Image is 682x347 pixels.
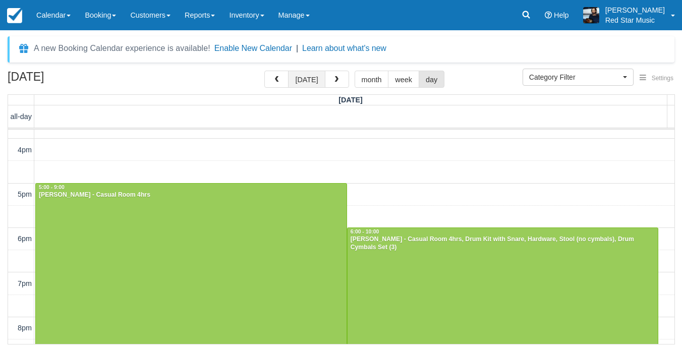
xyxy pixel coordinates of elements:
p: [PERSON_NAME] [605,5,665,15]
span: 5:00 - 9:00 [39,185,65,190]
span: 5pm [18,190,32,198]
span: 6pm [18,235,32,243]
div: A new Booking Calendar experience is available! [34,42,210,54]
a: Learn about what's new [302,44,386,52]
span: 6:00 - 10:00 [351,229,379,235]
button: Category Filter [523,69,634,86]
span: Category Filter [529,72,620,82]
span: 7pm [18,279,32,287]
span: all-day [11,112,32,121]
p: Red Star Music [605,15,665,25]
button: month [355,71,389,88]
button: week [388,71,419,88]
button: Settings [634,71,679,86]
span: 4pm [18,146,32,154]
img: checkfront-main-nav-mini-logo.png [7,8,22,23]
span: Help [554,11,569,19]
button: Enable New Calendar [214,43,292,53]
button: day [419,71,444,88]
span: | [296,44,298,52]
i: Help [545,12,552,19]
span: Settings [652,75,673,82]
button: [DATE] [288,71,325,88]
div: [PERSON_NAME] - Casual Room 4hrs, Drum Kit with Snare, Hardware, Stool (no cymbals), Drum Cymbals... [350,236,656,252]
span: [DATE] [338,96,363,104]
span: 8pm [18,324,32,332]
img: A1 [583,7,599,23]
h2: [DATE] [8,71,135,89]
div: [PERSON_NAME] - Casual Room 4hrs [38,191,344,199]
